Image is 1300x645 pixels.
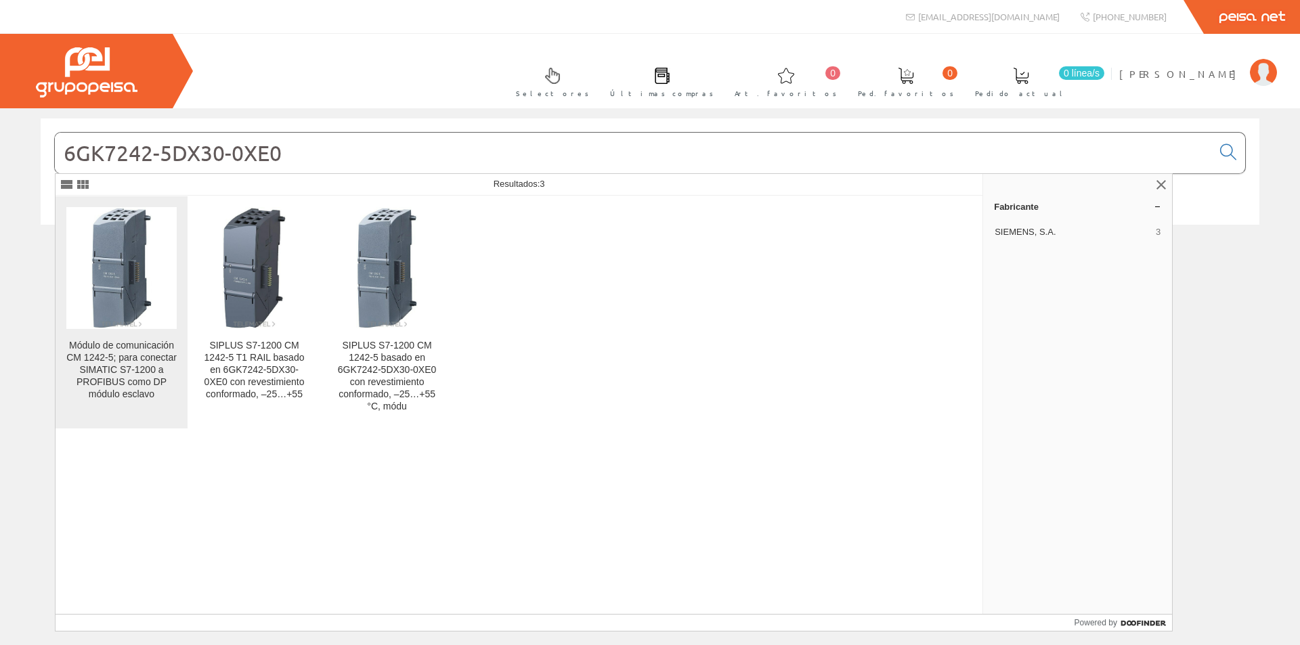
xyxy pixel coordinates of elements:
[983,196,1172,217] a: Fabricante
[735,87,837,100] span: Art. favoritos
[222,207,286,329] img: SIPLUS S7-1200 CM 1242-5 T1 RAIL basado en 6GK7242-5DX30-0XE0 con revestimiento conformado, –25…+55
[199,340,309,401] div: SIPLUS S7-1200 CM 1242-5 T1 RAIL basado en 6GK7242-5DX30-0XE0 con revestimiento conformado, –25…+55
[66,340,177,401] div: Módulo de comunicación CM 1242-5; para conectar SIMATIC S7-1200 a PROFIBUS como DP módulo esclavo
[332,340,442,413] div: SIPLUS S7-1200 CM 1242-5 basado en 6GK7242-5DX30-0XE0 con revestimiento conformado, –25…+55 °C, módu
[494,179,545,189] span: Resultados:
[1093,11,1167,22] span: [PHONE_NUMBER]
[1075,615,1173,631] a: Powered by
[825,66,840,80] span: 0
[516,87,589,100] span: Selectores
[961,56,1108,106] a: 0 línea/s Pedido actual
[995,226,1150,238] span: SIEMENS, S.A.
[918,11,1060,22] span: [EMAIL_ADDRESS][DOMAIN_NAME]
[188,196,320,428] a: SIPLUS S7-1200 CM 1242-5 T1 RAIL basado en 6GK7242-5DX30-0XE0 con revestimiento conformado, –25…+...
[975,87,1067,100] span: Pedido actual
[1119,56,1277,69] a: [PERSON_NAME]
[1075,617,1117,629] span: Powered by
[56,196,188,428] a: Módulo de comunicación CM 1242-5; para conectar SIMATIC S7-1200 a PROFIBUS como DP módulo esclavo...
[321,196,453,428] a: SIPLUS S7-1200 CM 1242-5 basado en 6GK7242-5DX30-0XE0 con revestimiento conformado, –25…+55 °C, m...
[1119,67,1243,81] span: [PERSON_NAME]
[36,47,137,97] img: Grupo Peisa
[41,242,1259,253] div: © Grupo Peisa
[356,207,417,329] img: SIPLUS S7-1200 CM 1242-5 basado en 6GK7242-5DX30-0XE0 con revestimiento conformado, –25…+55 °C, módu
[942,66,957,80] span: 0
[55,133,1212,173] input: Buscar...
[1156,226,1161,238] span: 3
[610,87,714,100] span: Últimas compras
[540,179,544,189] span: 3
[858,87,954,100] span: Ped. favoritos
[597,56,720,106] a: Últimas compras
[502,56,596,106] a: Selectores
[1059,66,1104,80] span: 0 línea/s
[91,207,152,329] img: Módulo de comunicación CM 1242-5; para conectar SIMATIC S7-1200 a PROFIBUS como DP módulo esclavo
